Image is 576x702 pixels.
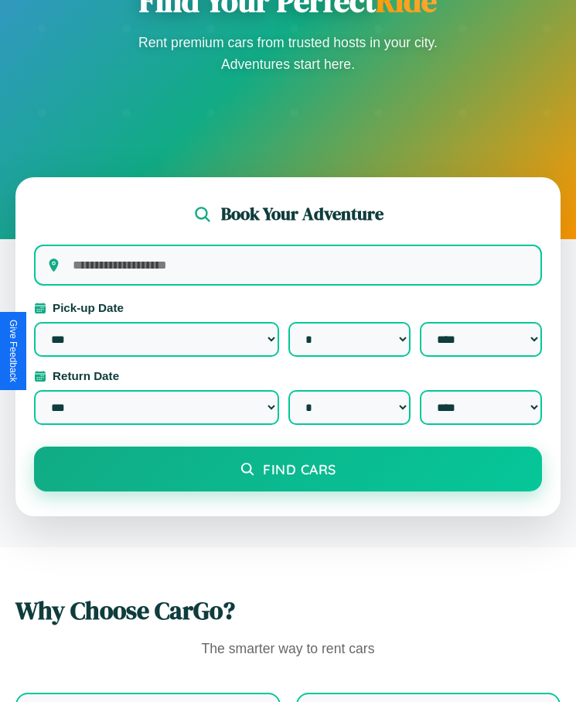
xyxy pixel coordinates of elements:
h2: Book Your Adventure [221,202,383,226]
h2: Why Choose CarGo? [15,594,561,628]
label: Pick-up Date [34,301,542,314]
button: Find Cars [34,447,542,491]
label: Return Date [34,369,542,382]
p: The smarter way to rent cars [15,637,561,662]
p: Rent premium cars from trusted hosts in your city. Adventures start here. [134,32,443,75]
div: Give Feedback [8,320,19,382]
